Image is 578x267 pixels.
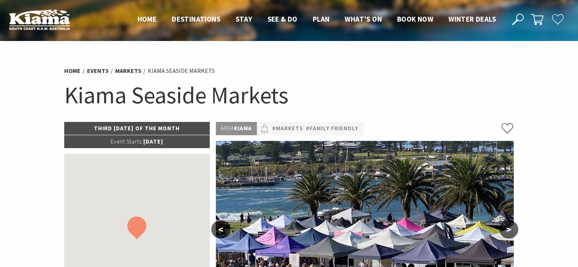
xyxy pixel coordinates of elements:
button: < [211,220,230,239]
nav: Main Menu [130,13,504,26]
p: Kiama [216,122,257,135]
li: Kiama Seaside Markets [148,66,215,76]
p: Third [DATE] of the Month [64,122,210,135]
span: Event Starts: [111,138,143,145]
a: Home [64,67,81,75]
span: Plan [313,14,330,24]
img: Kiama Logo [9,9,70,30]
span: Home [138,14,157,24]
span: What’s On [345,14,382,24]
span: Stay [236,14,252,24]
button: > [499,220,518,239]
span: Winter Deals [448,14,496,24]
span: Destinations [172,14,220,24]
p: [DATE] [64,135,210,148]
a: #Family Friendly [306,124,358,133]
span: Area [221,125,234,132]
span: Book now [397,14,433,24]
a: Markets [115,67,141,75]
a: Events [87,67,109,75]
a: #Markets [272,124,303,133]
span: See & Do [268,14,298,24]
h1: Kiama Seaside Markets [64,80,514,111]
